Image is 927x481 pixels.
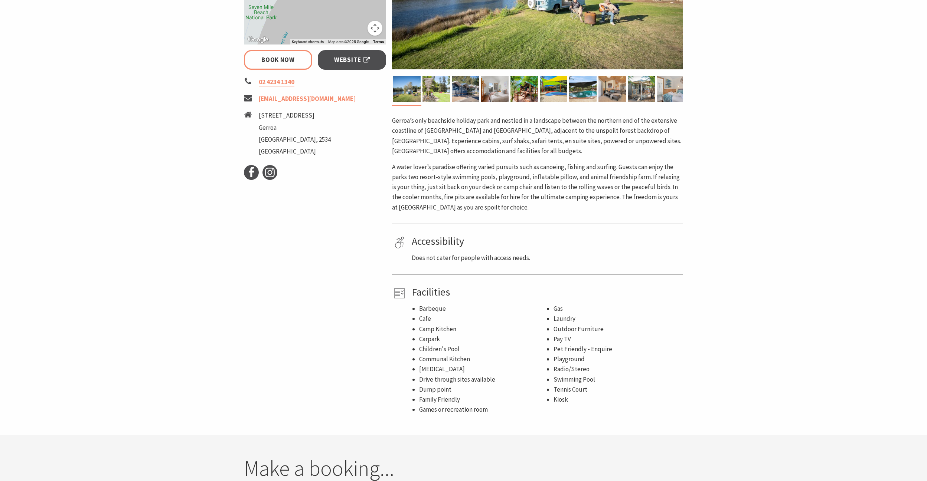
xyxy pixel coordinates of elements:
[419,375,546,385] li: Drive through sites available
[259,146,331,157] li: [GEOGRAPHIC_DATA]
[392,162,683,213] p: A water lover’s paradise offering varied pursuits such as canoeing, fishing and surfing. Guests c...
[419,364,546,374] li: [MEDICAL_DATA]
[259,135,331,145] li: [GEOGRAPHIC_DATA], 2534
[554,304,680,314] li: Gas
[569,76,597,102] img: Beachside Pool
[554,314,680,324] li: Laundry
[452,76,479,102] img: Surf shak
[419,344,546,354] li: Children's Pool
[554,385,680,395] li: Tennis Court
[422,76,450,102] img: Welcome to Seven Mile Beach Holiday Park
[554,395,680,405] li: Kiosk
[419,354,546,364] li: Communal Kitchen
[259,95,356,103] a: [EMAIL_ADDRESS][DOMAIN_NAME]
[419,395,546,405] li: Family Friendly
[292,39,324,45] button: Keyboard shortcuts
[419,385,546,395] li: Dump point
[554,344,680,354] li: Pet Friendly - Enquire
[259,123,331,133] li: Gerroa
[328,40,369,44] span: Map data ©2025 Google
[412,235,680,248] h4: Accessibility
[246,35,270,45] img: Google
[554,354,680,364] li: Playground
[393,76,421,102] img: Combi Van, Camping, Caravanning, Sites along Crooked River at Seven Mile Beach Holiday Park
[657,76,685,102] img: cabin bedroom
[540,76,567,102] img: jumping pillow
[368,21,382,36] button: Map camera controls
[419,304,546,314] li: Barbeque
[259,111,331,121] li: [STREET_ADDRESS]
[419,405,546,415] li: Games or recreation room
[419,324,546,334] li: Camp Kitchen
[259,78,294,86] a: 02 4234 1340
[510,76,538,102] img: Safari Tents at Seven Mile Beach Holiday Park
[246,35,270,45] a: Open this area in Google Maps (opens a new window)
[373,40,384,44] a: Terms (opens in new tab)
[334,55,370,65] span: Website
[244,50,313,70] a: Book Now
[392,116,683,156] p: Gerroa’s only beachside holiday park and nestled in a landscape between the northern end of the e...
[554,364,680,374] li: Radio/Stereo
[554,334,680,344] li: Pay TV
[419,334,546,344] li: Carpark
[412,286,680,299] h4: Facilities
[598,76,626,102] img: fireplace
[554,375,680,385] li: Swimming Pool
[318,50,386,70] a: Website
[412,253,680,263] p: Does not cater for people with access needs.
[419,314,546,324] li: Cafe
[481,76,509,102] img: shack 2
[628,76,655,102] img: Couple on cabin deck at Seven Mile Beach Holiday Park
[554,324,680,334] li: Outdoor Furniture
